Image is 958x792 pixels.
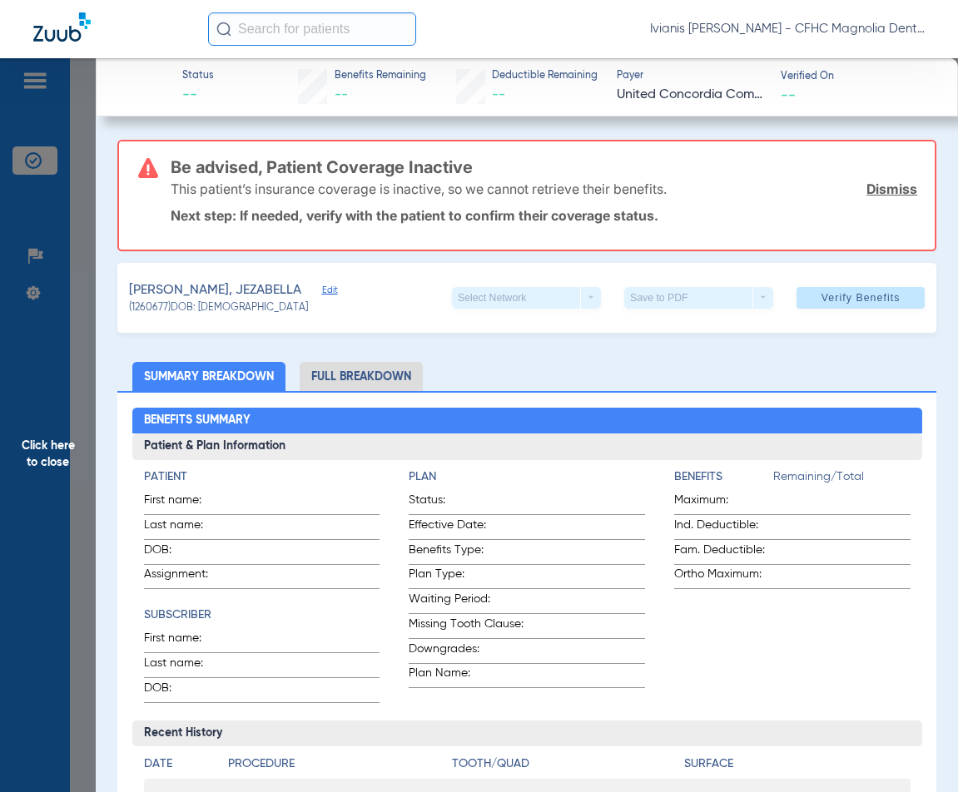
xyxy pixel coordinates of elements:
[409,591,531,613] span: Waiting Period:
[674,566,773,588] span: Ortho Maximum:
[409,566,531,588] span: Plan Type:
[144,468,380,486] h4: Patient
[866,181,917,197] a: Dismiss
[875,712,958,792] iframe: Chat Widget
[300,362,423,391] li: Full Breakdown
[182,69,214,84] span: Status
[409,616,531,638] span: Missing Tooth Clause:
[617,69,767,84] span: Payer
[216,22,231,37] img: Search Icon
[335,88,348,101] span: --
[335,69,426,84] span: Benefits Remaining
[409,468,645,486] h4: Plan
[781,86,796,103] span: --
[144,630,226,652] span: First name:
[409,492,531,514] span: Status:
[144,492,226,514] span: First name:
[674,468,773,486] h4: Benefits
[409,517,531,539] span: Effective Date:
[409,542,531,564] span: Benefits Type:
[144,606,380,624] h4: Subscriber
[132,720,922,747] h3: Recent History
[773,468,911,492] span: Remaining/Total
[452,755,678,773] h4: Tooth/Quad
[674,492,773,514] span: Maximum:
[674,542,773,564] span: Fam. Deductible:
[144,755,214,779] app-breakdown-title: Date
[409,641,531,663] span: Downgrades:
[781,70,931,85] span: Verified On
[684,755,911,779] app-breakdown-title: Surface
[129,301,308,316] span: (1260677) DOB: [DEMOGRAPHIC_DATA]
[208,12,416,46] input: Search for patients
[132,362,285,391] li: Summary Breakdown
[132,433,922,460] h3: Patient & Plan Information
[138,158,158,178] img: error-icon
[797,287,925,309] button: Verify Benefits
[144,542,226,564] span: DOB:
[33,12,91,42] img: Zuub Logo
[617,85,767,106] span: United Concordia Companies, Inc.
[171,207,917,224] p: Next step: If needed, verify with the patient to confirm their coverage status.
[452,755,678,779] app-breakdown-title: Tooth/Quad
[228,755,446,779] app-breakdown-title: Procedure
[674,517,773,539] span: Ind. Deductible:
[132,408,922,434] h2: Benefits Summary
[674,468,773,492] app-breakdown-title: Benefits
[322,285,337,300] span: Edit
[129,280,301,301] span: [PERSON_NAME], JEZABELLA
[684,755,911,773] h4: Surface
[409,665,531,687] span: Plan Name:
[492,88,505,101] span: --
[144,755,214,773] h4: Date
[182,85,214,106] span: --
[171,159,917,176] h3: Be advised, Patient Coverage Inactive
[171,181,667,197] p: This patient’s insurance coverage is inactive, so we cannot retrieve their benefits.
[144,566,226,588] span: Assignment:
[144,680,226,702] span: DOB:
[821,291,901,304] span: Verify Benefits
[228,755,446,773] h4: Procedure
[144,517,226,539] span: Last name:
[492,69,598,84] span: Deductible Remaining
[144,655,226,677] span: Last name:
[650,21,925,37] span: Ivianis [PERSON_NAME] - CFHC Magnolia Dental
